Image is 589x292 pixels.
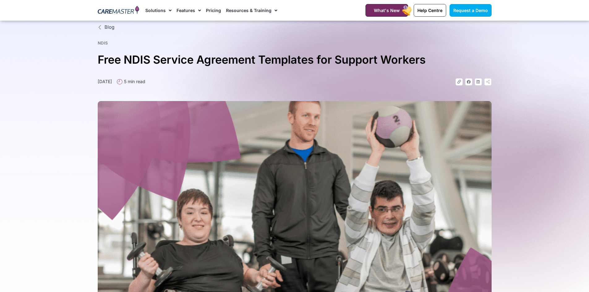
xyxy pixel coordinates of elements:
[98,51,492,69] h1: Free NDIS Service Agreement Templates for Support Workers
[450,4,492,17] a: Request a Demo
[98,24,492,31] a: Blog
[122,78,145,85] span: 5 min read
[98,6,139,15] img: CareMaster Logo
[414,4,446,17] a: Help Centre
[453,8,488,13] span: Request a Demo
[365,4,408,17] a: What's New
[417,8,442,13] span: Help Centre
[98,40,108,45] a: NDIS
[98,79,112,84] time: [DATE]
[374,8,400,13] span: What's New
[103,24,114,31] span: Blog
